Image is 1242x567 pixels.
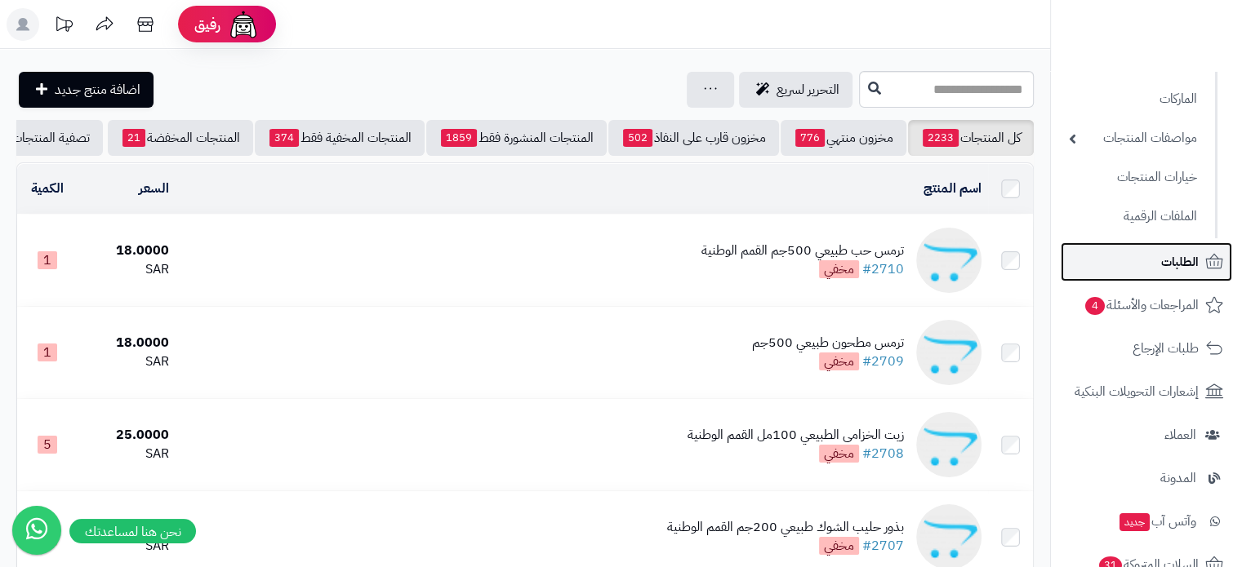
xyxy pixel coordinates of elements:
div: SAR [84,445,169,463]
a: السعر [139,179,169,198]
span: 1 [38,343,57,361]
div: ترمس حب طبيعي 500جم القمم الوطنية [701,241,904,260]
a: الطلبات [1061,242,1232,281]
div: 25.0000 [84,426,169,445]
span: 502 [623,129,652,147]
a: المنتجات المخفية فقط374 [255,120,425,156]
div: بذور حليب الشوك طبيعي 200جم القمم الوطنية [667,518,904,537]
a: كل المنتجات2233 [908,120,1034,156]
span: مخفي [819,445,859,463]
span: تصفية المنتجات [11,128,90,148]
a: خيارات المنتجات [1061,160,1205,195]
span: مخفي [819,260,859,278]
a: المدونة [1061,458,1232,498]
span: 2233 [923,129,959,147]
span: 1859 [441,129,477,147]
span: 21 [122,129,145,147]
a: #2709 [862,352,904,371]
span: مخفي [819,537,859,555]
span: الطلبات [1161,250,1199,273]
img: ترمس مطحون طبيعي 500جم [916,320,982,385]
span: جديد [1120,513,1150,531]
div: SAR [84,260,169,279]
div: SAR [84,352,169,371]
div: زيت الخزامى الطبيعي 100مل القمم الوطنية [688,426,904,445]
span: طلبات الإرجاع [1133,337,1199,360]
a: وآتس آبجديد [1061,502,1232,541]
div: 18.0000 [84,241,169,260]
span: المدونة [1160,467,1196,489]
span: 4 [1085,297,1105,315]
a: العملاء [1061,415,1232,454]
a: الملفات الرقمية [1061,199,1205,234]
a: تحديثات المنصة [43,8,84,45]
img: زيت الخزامى الطبيعي 100مل القمم الوطنية [916,412,982,477]
span: التحرير لسريع [777,80,839,100]
img: ai-face.png [227,8,260,41]
a: مخزون قارب على النفاذ502 [608,120,779,156]
span: 1 [38,251,57,269]
div: ترمس مطحون طبيعي 500جم [752,334,904,352]
span: مخفي [819,352,859,370]
span: رفيق [194,15,220,34]
a: المنتجات المنشورة فقط1859 [426,120,607,156]
a: إشعارات التحويلات البنكية [1061,372,1232,411]
a: مخزون منتهي776 [781,120,906,156]
a: مواصفات المنتجات [1061,121,1205,156]
a: المراجعات والأسئلة4 [1061,286,1232,325]
a: الكمية [31,179,64,198]
span: وآتس آب [1118,510,1196,533]
a: اضافة منتج جديد [19,72,154,108]
a: المنتجات المخفضة21 [108,120,253,156]
a: الماركات [1061,82,1205,117]
a: التحرير لسريع [739,72,852,108]
span: 374 [269,129,299,147]
span: 5 [38,436,57,454]
a: #2708 [862,444,904,463]
a: #2710 [862,259,904,279]
div: 18.0000 [84,334,169,352]
img: logo-2.png [1131,46,1226,80]
a: #2707 [862,536,904,556]
img: ترمس حب طبيعي 500جم القمم الوطنية [916,228,982,293]
span: اضافة منتج جديد [55,80,140,100]
div: SAR [84,537,169,556]
span: 776 [795,129,825,147]
a: اسم المنتج [924,179,982,198]
a: طلبات الإرجاع [1061,329,1232,368]
span: العملاء [1164,423,1196,446]
span: المراجعات والأسئلة [1084,294,1199,317]
span: إشعارات التحويلات البنكية [1075,380,1199,403]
